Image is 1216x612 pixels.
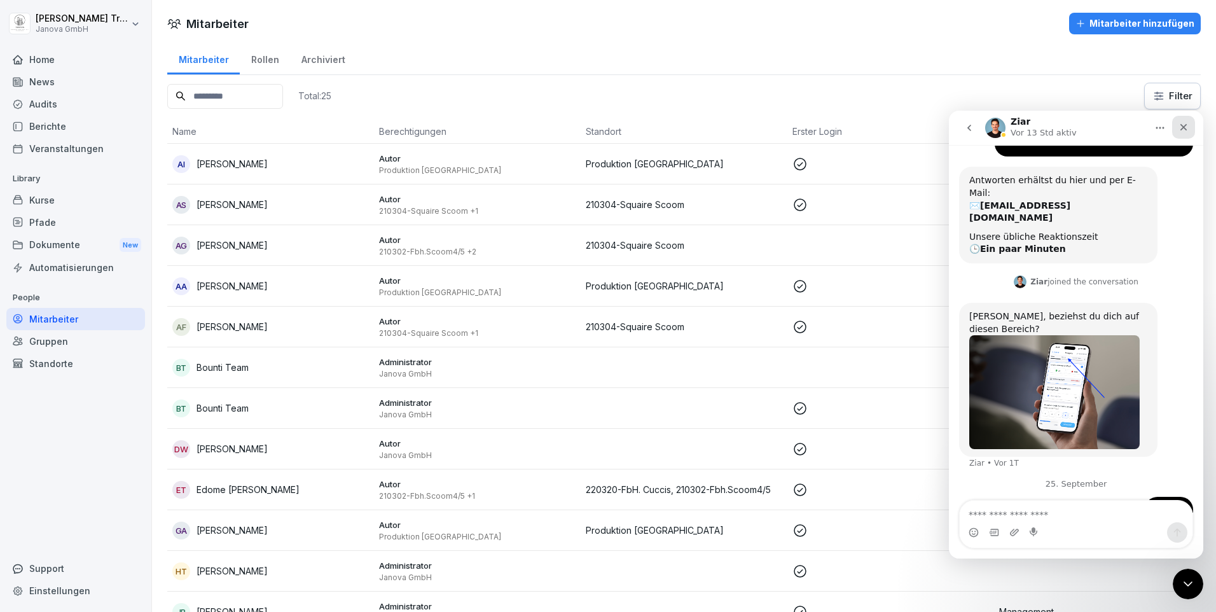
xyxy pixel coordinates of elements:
[197,361,249,374] p: Bounti Team
[379,316,576,327] p: Autor
[1145,83,1200,109] button: Filter
[379,397,576,408] p: Administrator
[172,400,190,417] div: BT
[197,198,268,211] p: [PERSON_NAME]
[167,42,240,74] a: Mitarbeiter
[379,275,576,286] p: Autor
[298,90,331,102] p: Total: 25
[172,196,190,214] div: AS
[36,13,128,24] p: [PERSON_NAME] Trautmann
[586,524,782,537] p: Produktion [GEOGRAPHIC_DATA]
[949,111,1203,559] iframe: Intercom live chat
[1152,90,1192,102] div: Filter
[240,42,290,74] a: Rollen
[172,562,190,580] div: HT
[6,352,145,375] a: Standorte
[6,48,145,71] a: Home
[6,211,145,233] a: Pfade
[787,120,994,144] th: Erster Login
[379,165,576,176] p: Produktion [GEOGRAPHIC_DATA]
[379,234,576,246] p: Autor
[586,239,782,252] p: 210304-Squaire Scoom
[379,532,576,542] p: Produktion [GEOGRAPHIC_DATA]
[379,193,576,205] p: Autor
[186,15,249,32] h1: Mitarbeiter
[197,483,300,496] p: Edome [PERSON_NAME]
[167,120,374,144] th: Name
[6,288,145,308] p: People
[6,256,145,279] div: Automatisierungen
[6,580,145,602] a: Einstellungen
[172,522,190,539] div: GA
[379,491,576,501] p: 210302-Fbh.Scoom4/5 +1
[197,442,268,456] p: [PERSON_NAME]
[379,450,576,461] p: Janova GmbH
[6,330,145,352] a: Gruppen
[379,247,576,257] p: 210302-Fbh.Scoom4/5 +2
[586,157,782,170] p: Produktion [GEOGRAPHIC_DATA]
[586,483,782,496] p: 220320-FbH. Cuccis, 210302-Fbh.Scoom4/5
[379,560,576,571] p: Administrator
[379,356,576,368] p: Administrator
[1075,17,1194,31] div: Mitarbeiter hinzufügen
[172,481,190,499] div: ET
[172,277,190,295] div: AA
[586,279,782,293] p: Produktion [GEOGRAPHIC_DATA]
[197,524,268,537] p: [PERSON_NAME]
[172,359,190,377] div: BT
[6,93,145,115] a: Audits
[379,410,576,420] p: Janova GmbH
[36,25,128,34] p: Janova GmbH
[6,557,145,580] div: Support
[379,369,576,379] p: Janova GmbH
[6,308,145,330] a: Mitarbeiter
[172,318,190,336] div: AF
[379,478,576,490] p: Autor
[6,115,145,137] a: Berichte
[197,239,268,252] p: [PERSON_NAME]
[290,42,356,74] a: Archiviert
[379,206,576,216] p: 210304-Squaire Scoom +1
[197,564,268,578] p: [PERSON_NAME]
[379,438,576,449] p: Autor
[1173,569,1203,599] iframe: Intercom live chat
[581,120,787,144] th: Standort
[586,320,782,333] p: 210304-Squaire Scoom
[197,401,249,415] p: Bounti Team
[172,440,190,458] div: DW
[379,328,576,338] p: 210304-Squaire Scoom +1
[586,198,782,211] p: 210304-Squaire Scoom
[6,233,145,257] a: DokumenteNew
[379,573,576,583] p: Janova GmbH
[197,157,268,170] p: [PERSON_NAME]
[6,71,145,93] a: News
[374,120,581,144] th: Berechtigungen
[379,288,576,298] p: Produktion [GEOGRAPHIC_DATA]
[120,238,141,253] div: New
